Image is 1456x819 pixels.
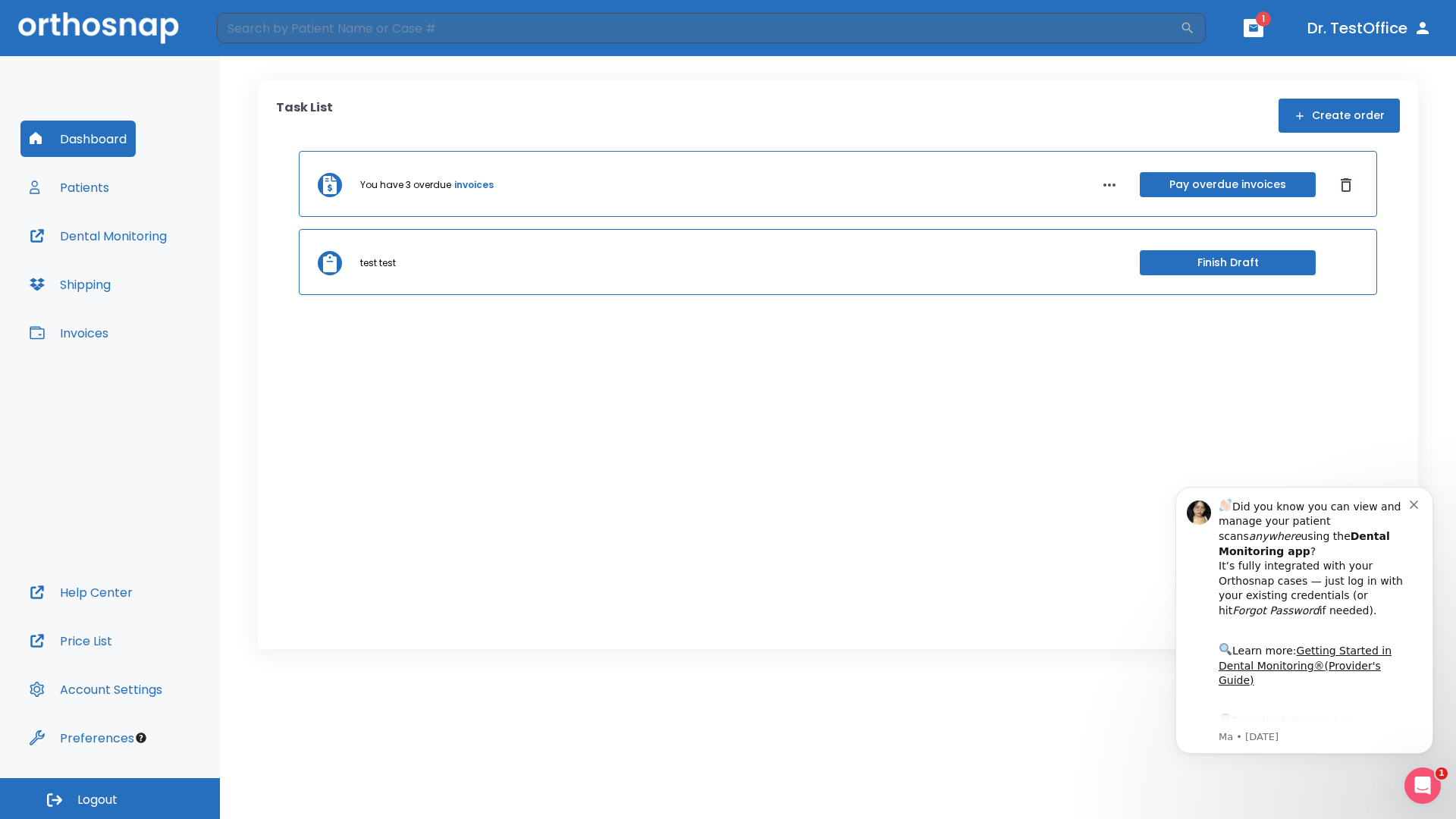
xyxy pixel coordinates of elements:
[18,12,179,43] img: Orthosnap
[134,731,148,745] div: Tooltip anchor
[66,251,201,278] a: App Store
[1301,14,1438,42] button: Dr. TestOffice
[20,315,118,351] button: Invoices
[20,218,176,254] button: Dental Monitoring
[20,266,120,303] button: Shipping
[1279,99,1400,133] button: Create order
[217,13,1180,43] input: Search by Patient Name or Case #
[1404,767,1441,804] iframe: Intercom live chat
[257,33,269,45] button: Dismiss notification
[20,574,142,610] button: Help Center
[276,99,333,133] p: Task List
[1140,172,1316,197] button: Pay overdue invoices
[1334,173,1358,197] button: Dismiss
[20,169,118,206] button: Patients
[1140,250,1316,275] button: Finish Draft
[1256,11,1271,27] span: 1
[20,720,143,756] button: Preferences
[66,247,257,325] div: Download the app: | ​ Let us know if you need help getting started!
[360,256,396,270] p: test test
[454,178,494,192] a: invoices
[20,623,121,659] button: Price List
[1436,767,1448,780] span: 1
[66,266,257,280] p: Message from Ma, sent 4w ago
[20,121,136,157] button: Dashboard
[1153,464,1456,778] iframe: Intercom notifications message
[360,178,451,192] p: You have 3 overdue
[77,792,118,808] span: Logout
[20,671,171,708] button: Account Settings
